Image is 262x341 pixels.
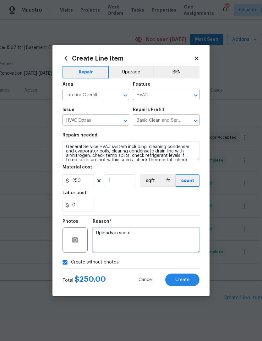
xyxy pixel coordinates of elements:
button: Repair [63,66,109,78]
button: ft [160,174,176,187]
span: Create [175,278,189,282]
button: Open [121,91,130,100]
h5: Material cost [63,165,92,169]
button: Create [165,274,199,286]
span: Create without photos [71,259,119,266]
h5: Repairs needed [63,133,97,137]
h5: Area [63,82,73,87]
textarea: Uploads in scout [93,227,199,253]
h5: Issue [63,108,74,112]
span: Cancel [139,278,153,282]
button: sqft [140,174,160,187]
button: Open [191,116,200,125]
h5: Labor cost [63,191,86,195]
button: Upgrade [109,66,154,78]
button: BRN [153,66,199,78]
button: Open [121,116,130,125]
h5: Reason* [93,219,111,224]
textarea: General Service HVAC system including: cleaning condenser and evaporator coils, clearing condensa... [63,141,199,161]
button: count [176,174,199,187]
span: $ 250.00 [74,275,106,283]
h5: Photos [63,219,78,224]
div: Total [63,276,106,284]
h2: Create Line Item [63,55,194,62]
button: Cancel [128,274,163,286]
h5: Repairs Prefill [133,108,164,112]
button: Open [191,91,200,100]
h5: Feature [133,82,150,87]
